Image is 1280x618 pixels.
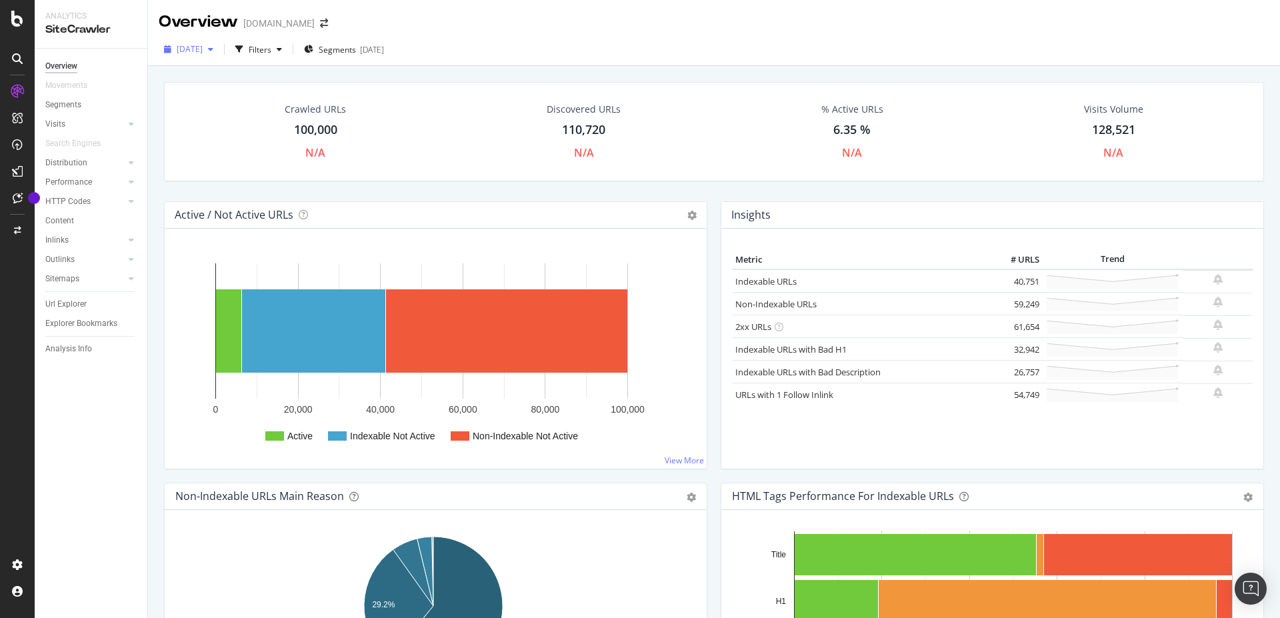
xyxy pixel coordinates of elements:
a: Performance [45,175,125,189]
a: Outlinks [45,253,125,267]
div: Overview [45,59,77,73]
div: Analytics [45,11,137,22]
td: 32,942 [989,338,1043,361]
div: bell-plus [1213,297,1223,307]
div: gear [1243,493,1253,502]
div: Visits [45,117,65,131]
div: HTTP Codes [45,195,91,209]
div: 100,000 [294,121,337,139]
text: Non-Indexable Not Active [473,431,578,441]
div: bell-plus [1213,319,1223,330]
a: Url Explorer [45,297,138,311]
div: Movements [45,79,87,93]
div: Search Engines [45,137,101,151]
td: 59,249 [989,293,1043,315]
div: Distribution [45,156,87,170]
td: 54,749 [989,383,1043,406]
div: % Active URLs [821,103,883,116]
div: bell-plus [1213,365,1223,375]
div: Inlinks [45,233,69,247]
span: 2025 Aug. 6th [177,43,203,55]
a: HTTP Codes [45,195,125,209]
div: HTML Tags Performance for Indexable URLs [732,489,954,503]
div: Outlinks [45,253,75,267]
button: Segments[DATE] [299,39,389,60]
a: URLs with 1 Follow Inlink [735,389,833,401]
div: Crawled URLs [285,103,346,116]
div: [DATE] [360,44,384,55]
div: 110,720 [562,121,605,139]
span: Segments [319,44,356,55]
div: N/A [305,145,325,161]
div: Filters [249,44,271,55]
div: N/A [842,145,862,161]
a: Non-Indexable URLs [735,298,817,310]
th: Trend [1043,250,1183,270]
div: Non-Indexable URLs Main Reason [175,489,344,503]
text: H1 [776,597,787,606]
div: Content [45,214,74,228]
a: Movements [45,79,101,93]
a: Distribution [45,156,125,170]
div: Discovered URLs [547,103,621,116]
h4: Active / Not Active URLs [175,206,293,224]
td: 40,751 [989,269,1043,293]
text: 0 [213,404,219,415]
button: [DATE] [159,39,219,60]
svg: A chart. [175,250,691,458]
a: Indexable URLs with Bad H1 [735,343,847,355]
div: Url Explorer [45,297,87,311]
a: Visits [45,117,125,131]
div: gear [687,493,696,502]
div: Overview [159,11,238,33]
text: 60,000 [449,404,477,415]
div: Tooltip anchor [28,192,40,204]
td: 26,757 [989,361,1043,383]
th: # URLS [989,250,1043,270]
text: 20,000 [284,404,313,415]
a: Search Engines [45,137,114,151]
text: 100,000 [611,404,645,415]
div: Sitemaps [45,272,79,286]
div: Open Intercom Messenger [1235,573,1267,605]
a: Content [45,214,138,228]
h4: Insights [731,206,771,224]
text: 29.2% [372,599,395,609]
i: Options [687,211,697,220]
a: Indexable URLs with Bad Description [735,366,881,378]
text: Indexable Not Active [350,431,435,441]
div: bell-plus [1213,342,1223,353]
a: Sitemaps [45,272,125,286]
a: Segments [45,98,138,112]
text: Title [771,550,787,559]
a: Explorer Bookmarks [45,317,138,331]
a: View More [665,455,704,466]
div: bell-plus [1213,274,1223,285]
a: Indexable URLs [735,275,797,287]
div: 6.35 % [833,121,871,139]
text: 80,000 [531,404,559,415]
div: Analysis Info [45,342,92,356]
a: Overview [45,59,138,73]
div: SiteCrawler [45,22,137,37]
a: Analysis Info [45,342,138,356]
div: arrow-right-arrow-left [320,19,328,28]
div: [DOMAIN_NAME] [243,17,315,30]
a: 2xx URLs [735,321,771,333]
td: 61,654 [989,315,1043,338]
div: Performance [45,175,92,189]
button: Filters [230,39,287,60]
a: Inlinks [45,233,125,247]
div: Visits Volume [1084,103,1143,116]
div: bell-plus [1213,387,1223,398]
text: Active [287,431,313,441]
div: Segments [45,98,81,112]
div: Explorer Bookmarks [45,317,117,331]
div: 128,521 [1092,121,1135,139]
th: Metric [732,250,989,270]
text: 40,000 [366,404,395,415]
div: N/A [1103,145,1123,161]
div: N/A [574,145,594,161]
